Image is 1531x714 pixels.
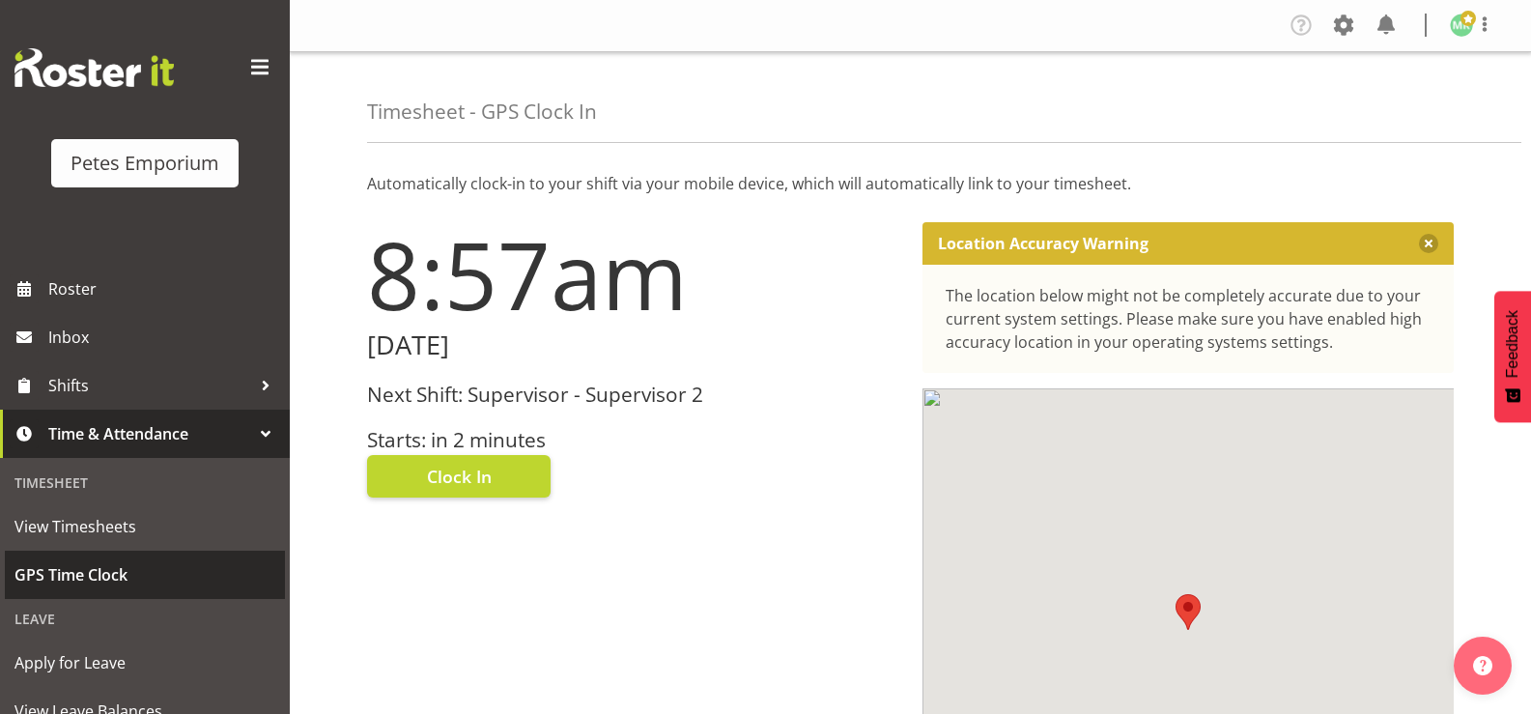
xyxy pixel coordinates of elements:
[427,464,492,489] span: Clock In
[938,234,1148,253] p: Location Accuracy Warning
[367,330,899,360] h2: [DATE]
[5,599,285,639] div: Leave
[14,560,275,589] span: GPS Time Clock
[48,274,280,303] span: Roster
[367,455,551,498] button: Clock In
[48,371,251,400] span: Shifts
[367,222,899,327] h1: 8:57am
[367,100,597,123] h4: Timesheet - GPS Clock In
[48,323,280,352] span: Inbox
[5,463,285,502] div: Timesheet
[367,429,899,451] h3: Starts: in 2 minutes
[1419,234,1438,253] button: Close message
[946,284,1432,354] div: The location below might not be completely accurate due to your current system settings. Please m...
[367,384,899,406] h3: Next Shift: Supervisor - Supervisor 2
[1473,656,1492,675] img: help-xxl-2.png
[1504,310,1521,378] span: Feedback
[14,648,275,677] span: Apply for Leave
[71,149,219,178] div: Petes Emporium
[1494,291,1531,422] button: Feedback - Show survey
[1450,14,1473,37] img: melanie-richardson713.jpg
[5,639,285,687] a: Apply for Leave
[5,502,285,551] a: View Timesheets
[48,419,251,448] span: Time & Attendance
[14,512,275,541] span: View Timesheets
[14,48,174,87] img: Rosterit website logo
[367,172,1454,195] p: Automatically clock-in to your shift via your mobile device, which will automatically link to you...
[5,551,285,599] a: GPS Time Clock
